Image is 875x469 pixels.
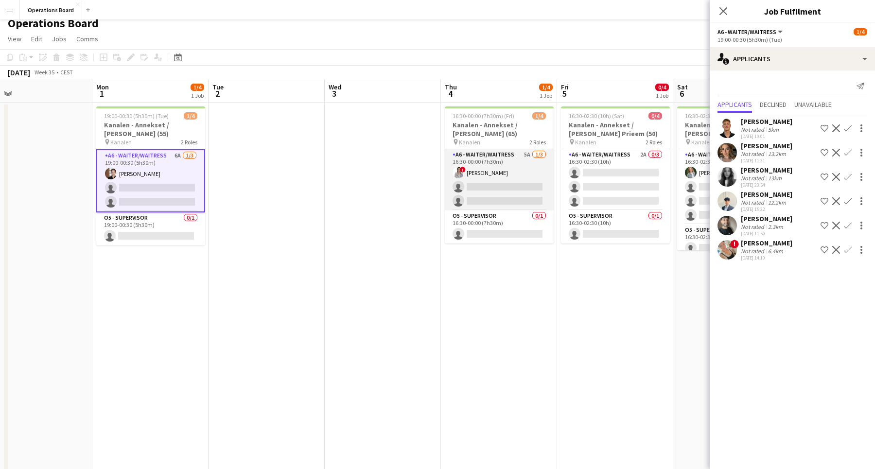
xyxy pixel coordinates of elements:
[717,28,784,35] button: A6 - WAITER/WAITRESS
[677,106,786,250] app-job-card: 16:30-02:30 (10h) (Sun)1/5Kanalen - Annekset / [PERSON_NAME] Prieem (60) Kanalen2 RolesA6 - WAITE...
[685,112,742,120] span: 16:30-02:30 (10h) (Sun)
[110,139,132,146] span: Kanalen
[741,206,792,212] div: [DATE] 15:22
[575,139,596,146] span: Kanalen
[741,126,766,133] div: Not rated
[532,112,546,120] span: 1/4
[445,121,554,138] h3: Kanalen - Annekset / [PERSON_NAME] (65)
[741,174,766,182] div: Not rated
[76,35,98,43] span: Comms
[445,149,554,210] app-card-role: A6 - WAITER/WAITRESS5A1/316:30-00:00 (7h30m)![PERSON_NAME]
[52,35,67,43] span: Jobs
[72,33,102,45] a: Comms
[677,225,786,258] app-card-role: O5 - SUPERVISOR0/116:30-02:30 (10h)
[561,106,670,243] app-job-card: 16:30-02:30 (10h) (Sat)0/4Kanalen - Annekset / [PERSON_NAME] Prieem (50) Kanalen2 RolesA6 - WAITE...
[741,230,792,237] div: [DATE] 11:50
[741,182,792,188] div: [DATE] 23:54
[211,88,224,99] span: 2
[655,84,669,91] span: 0/4
[443,88,457,99] span: 4
[191,92,204,99] div: 1 Job
[32,69,56,76] span: Week 35
[327,88,341,99] span: 3
[794,101,832,108] span: Unavailable
[561,149,670,210] app-card-role: A6 - WAITER/WAITRESS2A0/316:30-02:30 (10h)
[741,141,792,150] div: [PERSON_NAME]
[96,121,205,138] h3: Kanalen - Annekset / [PERSON_NAME] (55)
[191,84,204,91] span: 1/4
[741,133,792,139] div: [DATE] 10:01
[445,106,554,243] app-job-card: 16:30-00:00 (7h30m) (Fri)1/4Kanalen - Annekset / [PERSON_NAME] (65) Kanalen2 RolesA6 - WAITER/WAI...
[766,126,781,133] div: 5km
[8,35,21,43] span: View
[710,5,875,17] h3: Job Fulfilment
[184,112,197,120] span: 1/4
[181,139,197,146] span: 2 Roles
[561,83,569,91] span: Fri
[560,88,569,99] span: 5
[766,223,785,230] div: 2.3km
[766,247,785,255] div: 6.4km
[766,174,784,182] div: 13km
[8,16,99,31] h1: Operations Board
[710,47,875,70] div: Applicants
[95,88,109,99] span: 1
[212,83,224,91] span: Tue
[691,139,713,146] span: Kanalen
[31,35,42,43] span: Edit
[96,83,109,91] span: Mon
[717,36,867,43] div: 19:00-00:30 (5h30m) (Tue)
[741,239,792,247] div: [PERSON_NAME]
[20,0,82,19] button: Operations Board
[569,112,624,120] span: 16:30-02:30 (10h) (Sat)
[677,121,786,138] h3: Kanalen - Annekset / [PERSON_NAME] Prieem (60)
[48,33,70,45] a: Jobs
[741,150,766,157] div: Not rated
[648,112,662,120] span: 0/4
[741,166,792,174] div: [PERSON_NAME]
[766,150,788,157] div: 13.2km
[741,247,766,255] div: Not rated
[561,121,670,138] h3: Kanalen - Annekset / [PERSON_NAME] Prieem (50)
[656,92,668,99] div: 1 Job
[445,210,554,243] app-card-role: O5 - SUPERVISOR0/116:30-00:00 (7h30m)
[561,210,670,243] app-card-role: O5 - SUPERVISOR0/116:30-02:30 (10h)
[329,83,341,91] span: Wed
[540,92,552,99] div: 1 Job
[730,240,739,248] span: !
[854,28,867,35] span: 1/4
[453,112,514,120] span: 16:30-00:00 (7h30m) (Fri)
[460,167,466,173] span: !
[445,83,457,91] span: Thu
[760,101,787,108] span: Declined
[646,139,662,146] span: 2 Roles
[459,139,480,146] span: Kanalen
[717,101,752,108] span: Applicants
[4,33,25,45] a: View
[676,88,688,99] span: 6
[8,68,30,77] div: [DATE]
[717,28,776,35] span: A6 - WAITER/WAITRESS
[27,33,46,45] a: Edit
[529,139,546,146] span: 2 Roles
[741,157,792,164] div: [DATE] 11:31
[539,84,553,91] span: 1/4
[741,190,792,199] div: [PERSON_NAME]
[741,117,792,126] div: [PERSON_NAME]
[60,69,73,76] div: CEST
[96,149,205,212] app-card-role: A6 - WAITER/WAITRESS6A1/319:00-00:30 (5h30m)[PERSON_NAME]
[677,149,786,225] app-card-role: A6 - WAITER/WAITRESS1A1/416:30-02:30 (10h)[PERSON_NAME]
[766,199,788,206] div: 12.2km
[741,214,792,223] div: [PERSON_NAME]
[741,199,766,206] div: Not rated
[96,106,205,245] app-job-card: 19:00-00:30 (5h30m) (Tue)1/4Kanalen - Annekset / [PERSON_NAME] (55) Kanalen2 RolesA6 - WAITER/WAI...
[741,255,792,261] div: [DATE] 14:10
[104,112,169,120] span: 19:00-00:30 (5h30m) (Tue)
[96,212,205,245] app-card-role: O5 - SUPERVISOR0/119:00-00:30 (5h30m)
[741,223,766,230] div: Not rated
[677,83,688,91] span: Sat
